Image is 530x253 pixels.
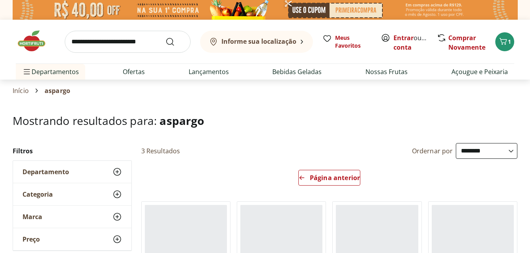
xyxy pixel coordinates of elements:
[123,67,145,76] a: Ofertas
[13,87,29,94] a: Início
[13,183,131,205] button: Categoria
[22,168,69,176] span: Departamento
[45,87,70,94] span: aspargo
[451,67,508,76] a: Açougue e Peixaria
[393,33,437,52] a: Criar conta
[13,143,132,159] h2: Filtros
[448,33,485,52] a: Comprar Novamente
[322,34,371,50] a: Meus Favoritos
[13,161,131,183] button: Departamento
[22,62,79,81] span: Departamentos
[393,33,414,42] a: Entrar
[22,213,42,221] span: Marca
[299,175,305,181] svg: Arrow Left icon
[272,67,322,76] a: Bebidas Geladas
[159,113,204,128] span: aspargo
[13,228,131,250] button: Preço
[22,235,40,243] span: Preço
[508,38,511,45] span: 1
[335,34,371,50] span: Meus Favoritos
[13,114,517,127] h1: Mostrando resultados para:
[165,37,184,47] button: Submit Search
[16,29,55,53] img: Hortifruti
[13,206,131,228] button: Marca
[200,31,313,53] button: Informe sua localização
[310,175,360,181] span: Página anterior
[22,190,53,198] span: Categoria
[365,67,408,76] a: Nossas Frutas
[412,147,453,155] label: Ordernar por
[141,147,180,155] h2: 3 Resultados
[221,37,296,46] b: Informe sua localização
[298,170,360,189] a: Página anterior
[189,67,229,76] a: Lançamentos
[495,32,514,51] button: Carrinho
[65,31,191,53] input: search
[393,33,429,52] span: ou
[22,62,32,81] button: Menu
